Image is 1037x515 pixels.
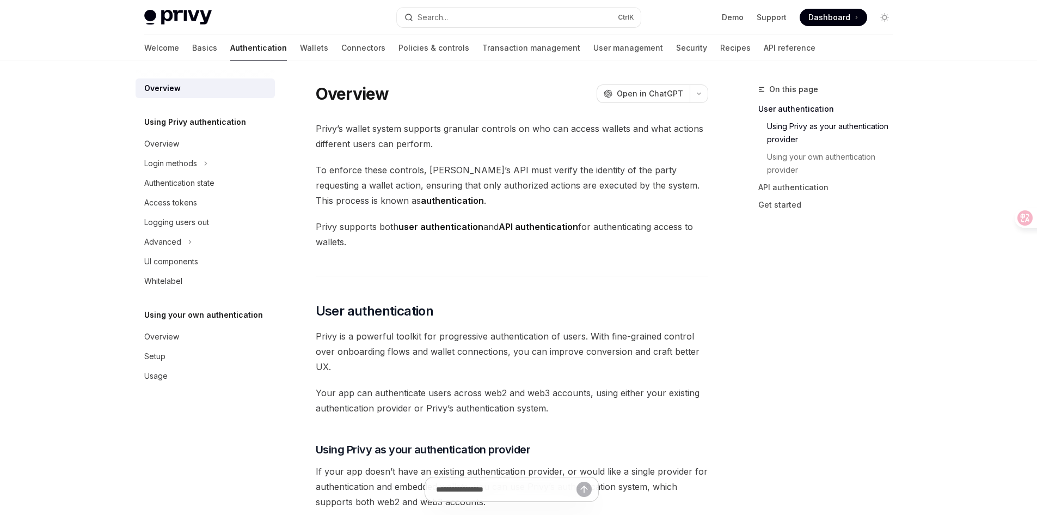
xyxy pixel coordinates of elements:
span: Using Privy as your authentication provider [316,442,531,457]
button: Send message [576,482,592,497]
a: User management [593,35,663,61]
a: Authentication [230,35,287,61]
a: Authentication state [136,173,275,193]
span: Privy’s wallet system supports granular controls on who can access wallets and what actions diffe... [316,121,708,152]
div: Logging users out [144,216,209,229]
div: Advanced [144,235,181,249]
div: Whitelabel [144,275,182,288]
span: To enforce these controls, [PERSON_NAME]’s API must verify the identity of the party requesting a... [316,162,708,208]
a: Connectors [341,35,385,61]
button: Toggle dark mode [876,9,893,26]
a: Using Privy as your authentication provider [767,118,902,148]
a: Recipes [720,35,751,61]
a: Basics [192,35,217,61]
strong: user authentication [398,221,483,232]
a: Transaction management [482,35,580,61]
span: Privy is a powerful toolkit for progressive authentication of users. With fine-grained control ov... [316,329,708,374]
span: Open in ChatGPT [617,88,683,99]
a: Overview [136,78,275,98]
h1: Overview [316,84,389,104]
a: Get started [758,196,902,214]
h5: Using Privy authentication [144,116,246,129]
span: On this page [769,83,818,96]
span: User authentication [316,302,434,320]
a: Security [676,35,707,61]
a: Access tokens [136,193,275,213]
div: Overview [144,82,181,95]
a: Overview [136,327,275,347]
a: API authentication [758,179,902,196]
span: If your app doesn’t have an existing authentication provider, or would like a single provider for... [316,464,708,510]
a: Policies & controls [398,35,469,61]
button: Open in ChatGPT [597,84,690,103]
div: Search... [418,11,448,24]
div: UI components [144,255,198,268]
a: Demo [722,12,744,23]
span: Privy supports both and for authenticating access to wallets. [316,219,708,250]
a: UI components [136,252,275,271]
div: Overview [144,330,179,343]
a: Whitelabel [136,271,275,291]
div: Login methods [144,157,197,170]
button: Search...CtrlK [397,8,641,27]
span: Your app can authenticate users across web2 and web3 accounts, using either your existing authent... [316,385,708,416]
a: Overview [136,134,275,154]
div: Authentication state [144,177,214,190]
a: Dashboard [800,9,867,26]
strong: API authentication [499,221,578,232]
div: Setup [144,350,165,363]
div: Access tokens [144,196,197,209]
a: Wallets [300,35,328,61]
span: Dashboard [808,12,850,23]
a: Welcome [144,35,179,61]
h5: Using your own authentication [144,308,263,322]
a: Support [757,12,787,23]
span: Ctrl K [618,13,634,22]
a: User authentication [758,100,902,118]
a: Setup [136,347,275,366]
a: Usage [136,366,275,386]
strong: authentication [421,195,484,206]
a: Using your own authentication provider [767,148,902,179]
a: API reference [764,35,815,61]
div: Usage [144,369,168,383]
img: light logo [144,10,212,25]
div: Overview [144,137,179,150]
a: Logging users out [136,213,275,232]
